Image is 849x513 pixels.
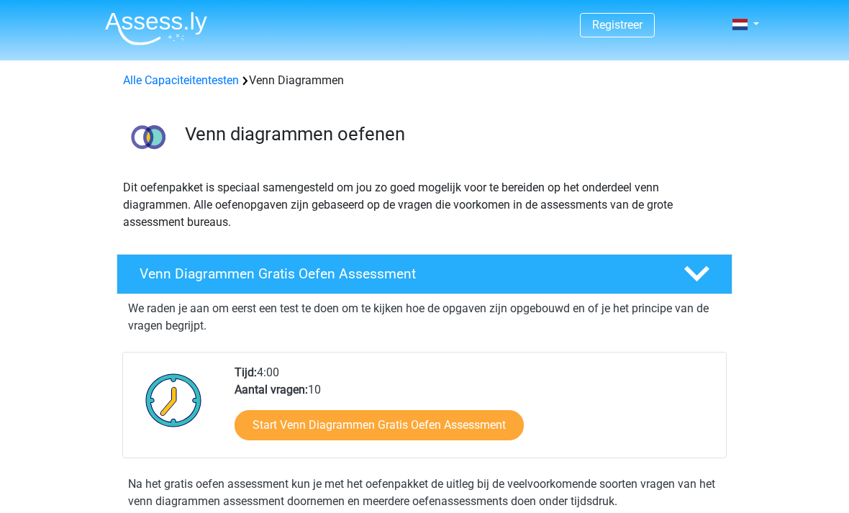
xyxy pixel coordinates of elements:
[137,364,210,436] img: Klok
[592,18,643,32] a: Registreer
[224,364,725,458] div: 4:00 10
[235,366,257,379] b: Tijd:
[111,254,738,294] a: Venn Diagrammen Gratis Oefen Assessment
[123,179,726,231] p: Dit oefenpakket is speciaal samengesteld om jou zo goed mogelijk voor te bereiden op het onderdee...
[235,383,308,396] b: Aantal vragen:
[140,265,660,282] h4: Venn Diagrammen Gratis Oefen Assessment
[105,12,207,45] img: Assessly
[128,300,721,335] p: We raden je aan om eerst een test te doen om te kijken hoe de opgaven zijn opgebouwd en of je het...
[122,476,727,510] div: Na het gratis oefen assessment kun je met het oefenpakket de uitleg bij de veelvoorkomende soorte...
[123,73,239,87] a: Alle Capaciteitentesten
[235,410,524,440] a: Start Venn Diagrammen Gratis Oefen Assessment
[117,72,732,89] div: Venn Diagrammen
[185,123,721,145] h3: Venn diagrammen oefenen
[117,106,178,168] img: venn diagrammen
